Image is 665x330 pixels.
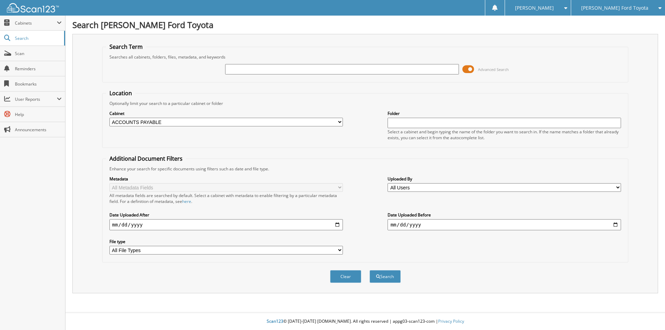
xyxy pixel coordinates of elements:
[388,129,621,141] div: Select a cabinet and begin typing the name of the folder you want to search in. If the name match...
[388,176,621,182] label: Uploaded By
[15,127,62,133] span: Announcements
[106,100,625,106] div: Optionally limit your search to a particular cabinet or folder
[106,54,625,60] div: Searches all cabinets, folders, files, metadata, and keywords
[15,51,62,56] span: Scan
[370,270,401,283] button: Search
[581,6,648,10] span: [PERSON_NAME] Ford Toyota
[388,110,621,116] label: Folder
[109,239,343,244] label: File type
[109,110,343,116] label: Cabinet
[109,219,343,230] input: start
[106,155,186,162] legend: Additional Document Filters
[72,19,658,30] h1: Search [PERSON_NAME] Ford Toyota
[388,212,621,218] label: Date Uploaded Before
[106,89,135,97] legend: Location
[7,3,59,12] img: scan123-logo-white.svg
[630,297,665,330] iframe: Chat Widget
[65,313,665,330] div: © [DATE]-[DATE] [DOMAIN_NAME]. All rights reserved | appg03-scan123-com |
[15,20,57,26] span: Cabinets
[109,212,343,218] label: Date Uploaded After
[330,270,361,283] button: Clear
[106,166,625,172] div: Enhance your search for specific documents using filters such as date and file type.
[15,66,62,72] span: Reminders
[15,81,62,87] span: Bookmarks
[106,43,146,51] legend: Search Term
[109,193,343,204] div: All metadata fields are searched by default. Select a cabinet with metadata to enable filtering b...
[267,318,283,324] span: Scan123
[515,6,554,10] span: [PERSON_NAME]
[478,67,509,72] span: Advanced Search
[15,96,57,102] span: User Reports
[182,198,191,204] a: here
[15,112,62,117] span: Help
[15,35,61,41] span: Search
[109,176,343,182] label: Metadata
[438,318,464,324] a: Privacy Policy
[388,219,621,230] input: end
